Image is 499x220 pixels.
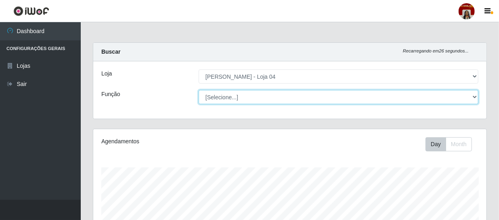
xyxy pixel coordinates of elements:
div: Agendamentos [101,137,252,146]
i: Recarregando em 26 segundos... [403,48,469,53]
label: Função [101,90,120,98]
strong: Buscar [101,48,120,55]
label: Loja [101,69,112,78]
div: Toolbar with button groups [426,137,478,151]
div: First group [426,137,472,151]
button: Month [446,137,472,151]
img: CoreUI Logo [13,6,49,16]
button: Day [426,137,446,151]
